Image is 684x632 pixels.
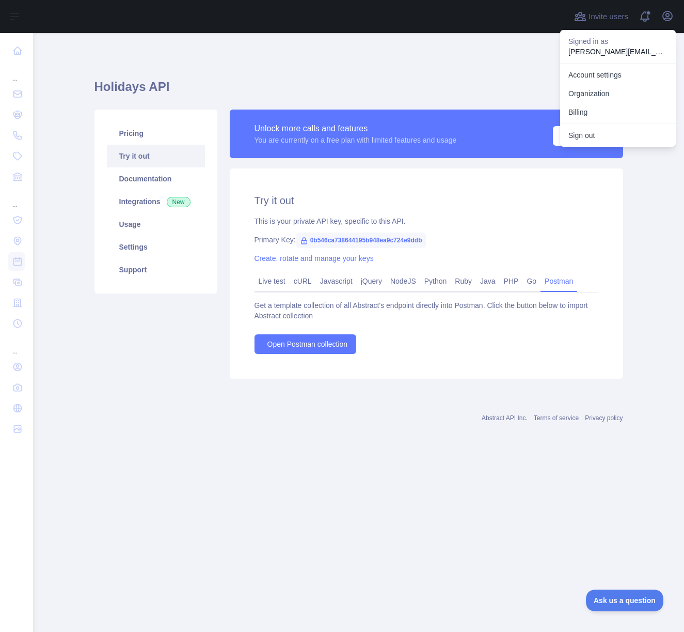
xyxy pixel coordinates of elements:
[254,122,457,135] div: Unlock more calls and features
[254,216,598,226] div: This is your private API key, specific to this API.
[522,273,540,289] a: Go
[167,197,190,207] span: New
[107,190,205,213] a: Integrations New
[107,122,205,145] a: Pricing
[482,414,528,422] a: Abstract API Inc.
[420,273,451,289] a: Python
[8,188,25,209] div: ...
[254,300,598,321] div: Get a template collection of all Abstract's endpoint directly into Postman. Click the button belo...
[386,273,420,289] a: NodeJS
[500,273,523,289] a: PHP
[560,103,676,121] button: Billing
[572,8,630,25] button: Invite users
[588,11,628,23] span: Invite users
[254,135,457,145] div: You are currently on a free plan with limited features and usage
[568,47,667,57] p: [PERSON_NAME][EMAIL_ADDRESS][PERSON_NAME][DOMAIN_NAME]
[316,273,357,289] a: Javascript
[540,273,577,289] a: Postman
[560,84,676,103] a: Organization
[8,62,25,83] div: ...
[586,590,663,611] iframe: Toggle Customer Support
[296,233,426,248] span: 0b546ca738644195b948ea9c724e9ddb
[451,273,476,289] a: Ruby
[476,273,500,289] a: Java
[254,235,598,245] div: Primary Key:
[568,36,667,47] p: Signed in as
[267,339,348,349] span: Open Postman collection
[107,213,205,236] a: Usage
[585,414,623,422] a: Privacy policy
[107,145,205,167] a: Try it out
[254,273,290,289] a: Live test
[560,66,676,84] a: Account settings
[107,258,205,281] a: Support
[107,236,205,258] a: Settings
[290,273,316,289] a: cURL
[553,126,598,146] button: Upgrade
[254,254,374,263] a: Create, rotate and manage your keys
[534,414,579,422] a: Terms of service
[254,193,598,208] h2: Try it out
[94,79,623,103] h1: Holidays API
[254,334,357,354] a: Open Postman collection
[107,167,205,190] a: Documentation
[357,273,386,289] a: jQuery
[8,335,25,356] div: ...
[560,126,676,145] button: Sign out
